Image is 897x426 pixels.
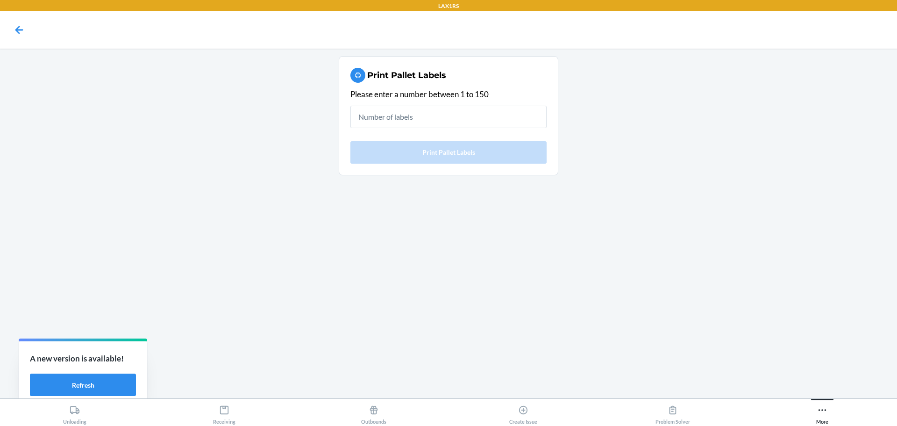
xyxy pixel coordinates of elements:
button: Problem Solver [598,399,747,425]
button: Create Issue [448,399,598,425]
input: Number of labels [350,106,547,128]
button: Refresh [30,374,136,396]
div: Problem Solver [655,401,690,425]
div: Receiving [213,401,235,425]
p: LAX1RS [438,2,459,10]
button: Outbounds [299,399,448,425]
div: Unloading [63,401,86,425]
p: A new version is available! [30,353,136,365]
button: Print Pallet Labels [350,141,547,164]
div: Please enter a number between 1 to 150 [350,88,547,101]
div: More [816,401,828,425]
button: Receiving [149,399,299,425]
div: Create Issue [509,401,537,425]
div: Outbounds [361,401,386,425]
h2: Print Pallet Labels [367,69,446,81]
button: More [747,399,897,425]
